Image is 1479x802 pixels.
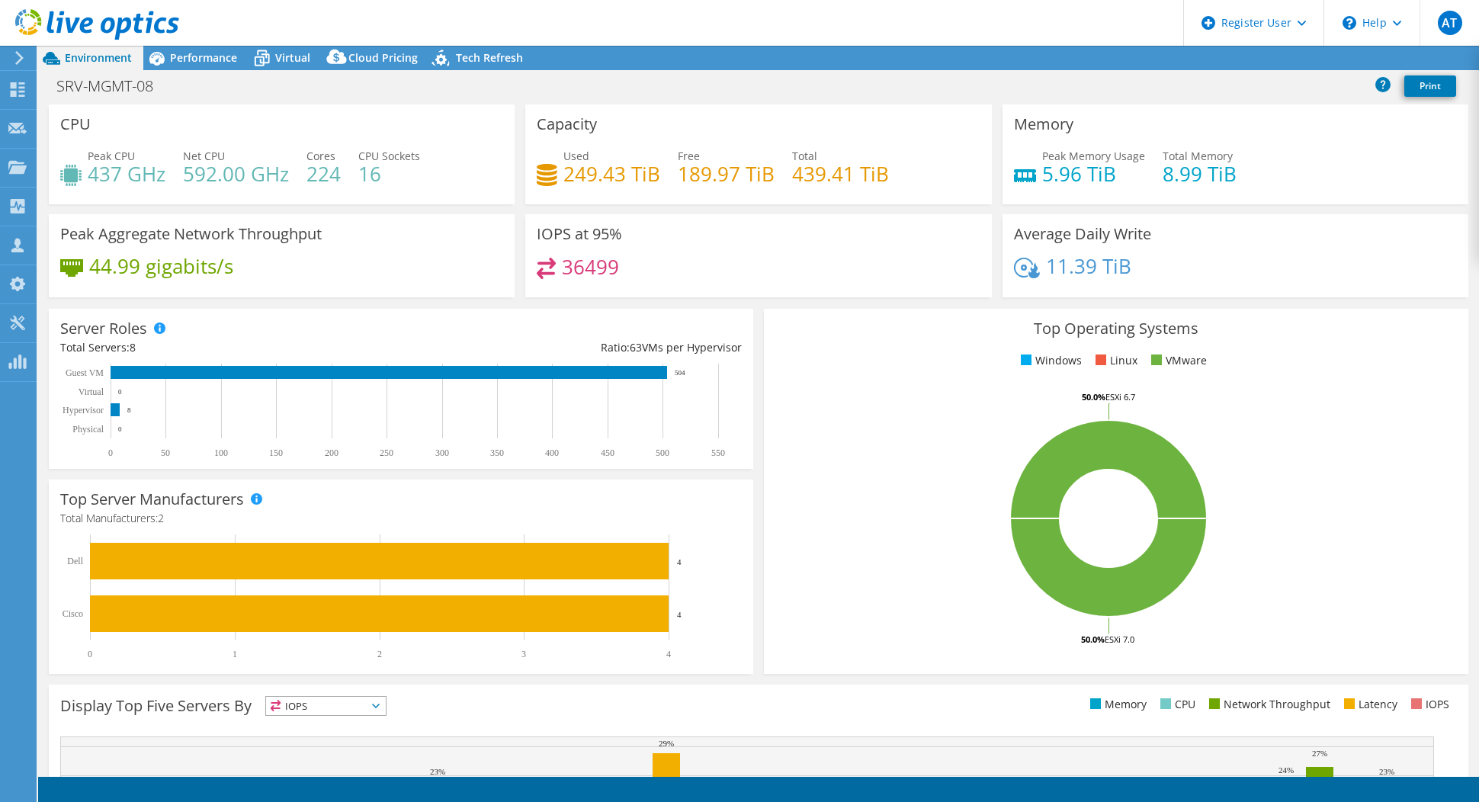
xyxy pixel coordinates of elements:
tspan: 50.0% [1081,634,1105,645]
text: 250 [380,448,393,458]
svg: \n [1343,16,1356,30]
h4: 249.43 TiB [563,165,660,182]
h4: 5.96 TiB [1042,165,1145,182]
span: Used [563,149,589,163]
h3: CPU [60,116,91,133]
text: 27% [1312,749,1327,758]
span: Cores [306,149,335,163]
text: 500 [656,448,669,458]
span: CPU Sockets [358,149,420,163]
span: Cloud Pricing [348,50,418,65]
h3: Top Operating Systems [775,320,1457,337]
h4: 36499 [562,258,619,275]
li: IOPS [1407,696,1449,713]
div: Ratio: VMs per Hypervisor [401,339,742,356]
text: 0 [108,448,113,458]
span: Tech Refresh [456,50,523,65]
span: 63 [630,340,642,354]
span: Virtual [275,50,310,65]
li: Windows [1017,352,1082,369]
h4: 189.97 TiB [678,165,775,182]
text: 4 [666,649,671,659]
text: 350 [490,448,504,458]
text: 0 [88,649,92,659]
li: CPU [1157,696,1195,713]
text: 550 [711,448,725,458]
text: 23% [430,767,445,776]
h4: 11.39 TiB [1046,258,1131,274]
li: Network Throughput [1205,696,1330,713]
span: Total [792,149,817,163]
h3: Top Server Manufacturers [60,491,244,508]
span: AT [1438,11,1462,35]
text: 450 [601,448,614,458]
span: Free [678,149,700,163]
text: Cisco [63,608,83,619]
text: 300 [435,448,449,458]
h4: 439.41 TiB [792,165,889,182]
text: 23% [1379,767,1394,776]
text: 0 [118,388,122,396]
h3: IOPS at 95% [537,226,622,242]
li: Memory [1086,696,1147,713]
h3: Memory [1014,116,1073,133]
text: Physical [72,424,104,435]
text: 1 [233,649,237,659]
text: 8 [127,406,131,414]
a: Print [1404,75,1456,97]
span: IOPS [266,697,386,715]
span: Net CPU [183,149,225,163]
text: 0 [118,425,122,433]
text: 200 [325,448,338,458]
li: Linux [1092,352,1137,369]
text: Dell [67,556,83,566]
text: 29% [659,739,674,748]
h4: 592.00 GHz [183,165,289,182]
text: 400 [545,448,559,458]
text: 100 [214,448,228,458]
text: 150 [269,448,283,458]
h3: Capacity [537,116,597,133]
text: 4 [677,557,682,566]
text: 504 [675,369,685,377]
text: 4 [677,610,682,619]
tspan: ESXi 6.7 [1105,391,1135,403]
h4: 44.99 gigabits/s [89,258,233,274]
h4: Total Manufacturers: [60,510,742,527]
h3: Peak Aggregate Network Throughput [60,226,322,242]
h4: 224 [306,165,341,182]
h4: 8.99 TiB [1163,165,1237,182]
h4: 16 [358,165,420,182]
text: Hypervisor [63,405,104,415]
span: Total Memory [1163,149,1233,163]
text: Guest VM [66,367,104,378]
text: 50 [161,448,170,458]
span: 8 [130,340,136,354]
span: 2 [158,511,164,525]
span: Peak CPU [88,149,135,163]
text: 24% [1278,765,1294,775]
text: Virtual [79,387,104,397]
span: Performance [170,50,237,65]
li: Latency [1340,696,1397,713]
text: 2 [377,649,382,659]
text: 3 [521,649,526,659]
span: Environment [65,50,132,65]
span: Peak Memory Usage [1042,149,1145,163]
h3: Average Daily Write [1014,226,1151,242]
li: VMware [1147,352,1207,369]
tspan: 50.0% [1082,391,1105,403]
h3: Server Roles [60,320,147,337]
tspan: ESXi 7.0 [1105,634,1134,645]
div: Total Servers: [60,339,401,356]
h4: 437 GHz [88,165,165,182]
h1: SRV-MGMT-08 [50,78,177,95]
